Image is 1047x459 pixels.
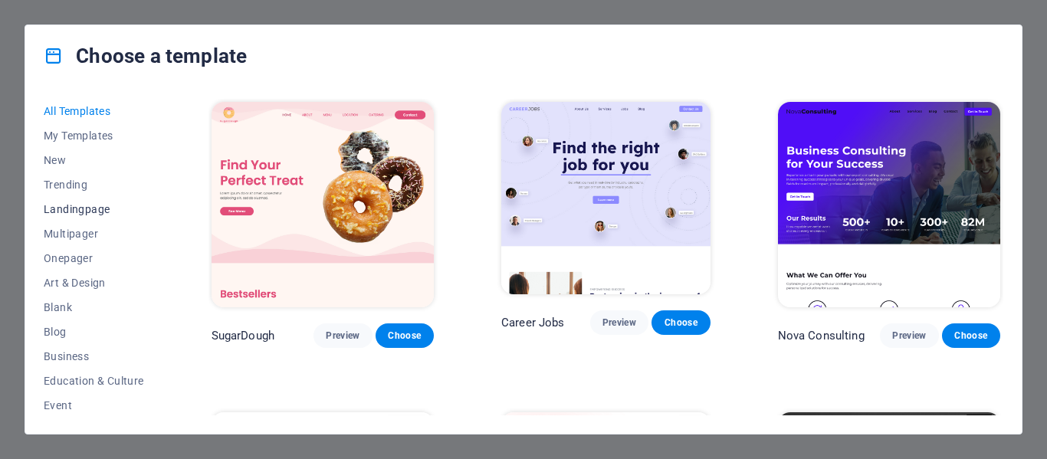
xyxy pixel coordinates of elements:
[44,105,144,117] span: All Templates
[602,316,636,329] span: Preview
[44,270,144,295] button: Art & Design
[778,102,1000,307] img: Nova Consulting
[501,102,711,294] img: Career Jobs
[44,123,144,148] button: My Templates
[44,320,144,344] button: Blog
[44,344,144,369] button: Business
[44,154,144,166] span: New
[44,375,144,387] span: Education & Culture
[501,315,565,330] p: Career Jobs
[652,310,710,335] button: Choose
[44,393,144,418] button: Event
[892,329,926,342] span: Preview
[212,102,434,307] img: SugarDough
[44,179,144,191] span: Trending
[44,277,144,289] span: Art & Design
[942,323,1000,348] button: Choose
[376,323,434,348] button: Choose
[44,326,144,338] span: Blog
[44,148,144,172] button: New
[388,329,422,342] span: Choose
[44,295,144,320] button: Blank
[44,399,144,411] span: Event
[954,329,988,342] span: Choose
[778,328,865,343] p: Nova Consulting
[44,301,144,313] span: Blank
[44,369,144,393] button: Education & Culture
[880,323,938,348] button: Preview
[44,350,144,362] span: Business
[44,99,144,123] button: All Templates
[326,329,359,342] span: Preview
[44,252,144,264] span: Onepager
[44,203,144,215] span: Landingpage
[44,172,144,197] button: Trending
[212,328,274,343] p: SugarDough
[44,197,144,221] button: Landingpage
[44,44,247,68] h4: Choose a template
[313,323,372,348] button: Preview
[44,228,144,240] span: Multipager
[664,316,697,329] span: Choose
[44,130,144,142] span: My Templates
[590,310,648,335] button: Preview
[44,221,144,246] button: Multipager
[44,246,144,270] button: Onepager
